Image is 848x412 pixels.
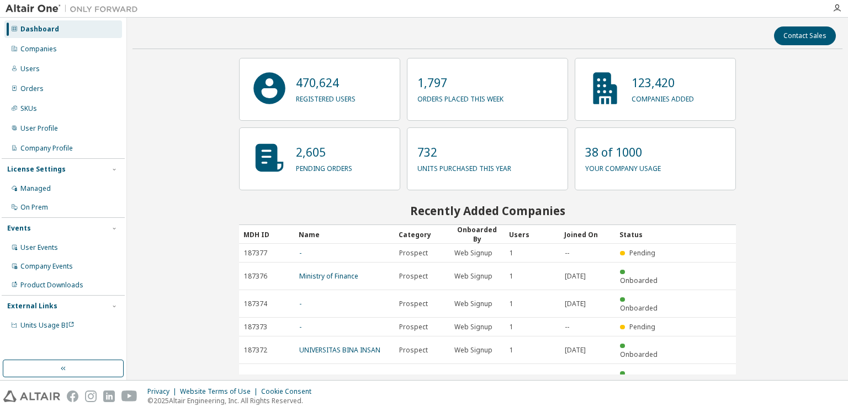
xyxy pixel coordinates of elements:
[399,346,428,355] span: Prospect
[299,226,390,243] div: Name
[399,272,428,281] span: Prospect
[299,345,380,355] a: UNIVERSITAS BINA INSAN
[565,249,569,258] span: --
[399,373,428,382] span: Prospect
[20,320,75,330] span: Units Usage BI
[454,299,492,308] span: Web Signup
[399,249,428,258] span: Prospect
[20,124,58,133] div: User Profile
[299,248,301,258] a: -
[417,160,511,173] p: units purchased this year
[565,299,586,308] span: [DATE]
[243,226,290,243] div: MDH ID
[629,322,655,331] span: Pending
[509,226,555,243] div: Users
[20,84,44,93] div: Orders
[20,45,57,53] div: Companies
[565,373,586,382] span: [DATE]
[296,74,356,91] p: 470,624
[85,390,97,402] img: instagram.svg
[7,165,66,174] div: License Settings
[454,249,492,258] span: Web Signup
[417,91,504,104] p: orders placed this week
[7,224,31,233] div: Events
[261,387,318,396] div: Cookie Consent
[510,272,513,281] span: 1
[299,299,301,308] a: -
[620,350,658,359] span: Onboarded
[20,281,83,290] div: Product Downloads
[20,65,40,73] div: Users
[20,262,73,271] div: Company Events
[244,299,267,308] span: 187374
[20,243,58,252] div: User Events
[620,276,658,285] span: Onboarded
[296,144,352,160] p: 2,605
[629,248,655,258] span: Pending
[454,272,492,281] span: Web Signup
[296,160,352,173] p: pending orders
[244,346,267,355] span: 187372
[585,144,661,160] p: 38 of 1000
[244,373,267,382] span: 187371
[299,322,301,331] a: -
[244,249,267,258] span: 187377
[147,396,318,405] p: © 2025 Altair Engineering, Inc. All Rights Reserved.
[565,323,569,331] span: --
[20,25,59,34] div: Dashboard
[239,204,736,218] h2: Recently Added Companies
[619,226,666,243] div: Status
[565,272,586,281] span: [DATE]
[7,302,57,311] div: External Links
[417,144,511,160] p: 732
[417,74,504,91] p: 1,797
[103,390,115,402] img: linkedin.svg
[510,299,513,308] span: 1
[399,323,428,331] span: Prospect
[620,303,658,313] span: Onboarded
[399,299,428,308] span: Prospect
[565,346,586,355] span: [DATE]
[454,323,492,331] span: Web Signup
[510,249,513,258] span: 1
[510,373,513,382] span: 1
[299,373,332,382] a: Freelancer
[20,144,73,153] div: Company Profile
[121,390,137,402] img: youtube.svg
[399,226,445,243] div: Category
[454,225,500,244] div: Onboarded By
[585,160,661,173] p: your company usage
[774,26,836,45] button: Contact Sales
[20,104,37,113] div: SKUs
[296,91,356,104] p: registered users
[244,323,267,331] span: 187373
[299,271,358,281] a: Ministry of Finance
[244,272,267,281] span: 187376
[454,373,492,382] span: Web Signup
[180,387,261,396] div: Website Terms of Use
[632,91,694,104] p: companies added
[632,74,694,91] p: 123,420
[454,346,492,355] span: Web Signup
[3,390,60,402] img: altair_logo.svg
[6,3,144,14] img: Altair One
[20,203,48,212] div: On Prem
[564,226,611,243] div: Joined On
[147,387,180,396] div: Privacy
[67,390,78,402] img: facebook.svg
[510,346,513,355] span: 1
[510,323,513,331] span: 1
[20,184,51,193] div: Managed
